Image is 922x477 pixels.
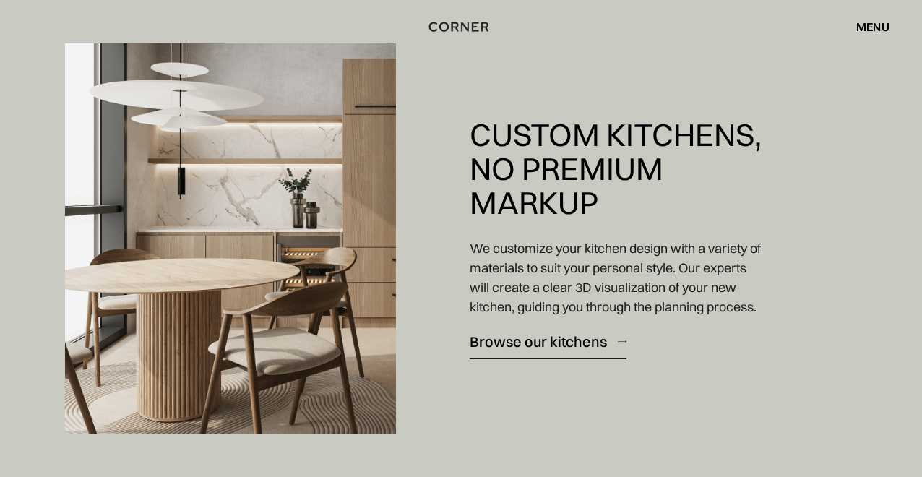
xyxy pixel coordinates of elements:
[470,118,765,220] h2: Custom Kitchens, No Premium Markup
[65,43,396,434] img: A dining area with light oak kitchen cabinets, quartz backsplash, two open shelves, and undershel...
[470,239,765,317] p: We customize your kitchen design with a variety of materials to suit your personal style. Our exp...
[842,14,889,39] div: menu
[470,332,607,351] div: Browse our kitchens
[426,17,497,36] a: home
[856,21,889,33] div: menu
[470,324,626,359] a: Browse our kitchens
